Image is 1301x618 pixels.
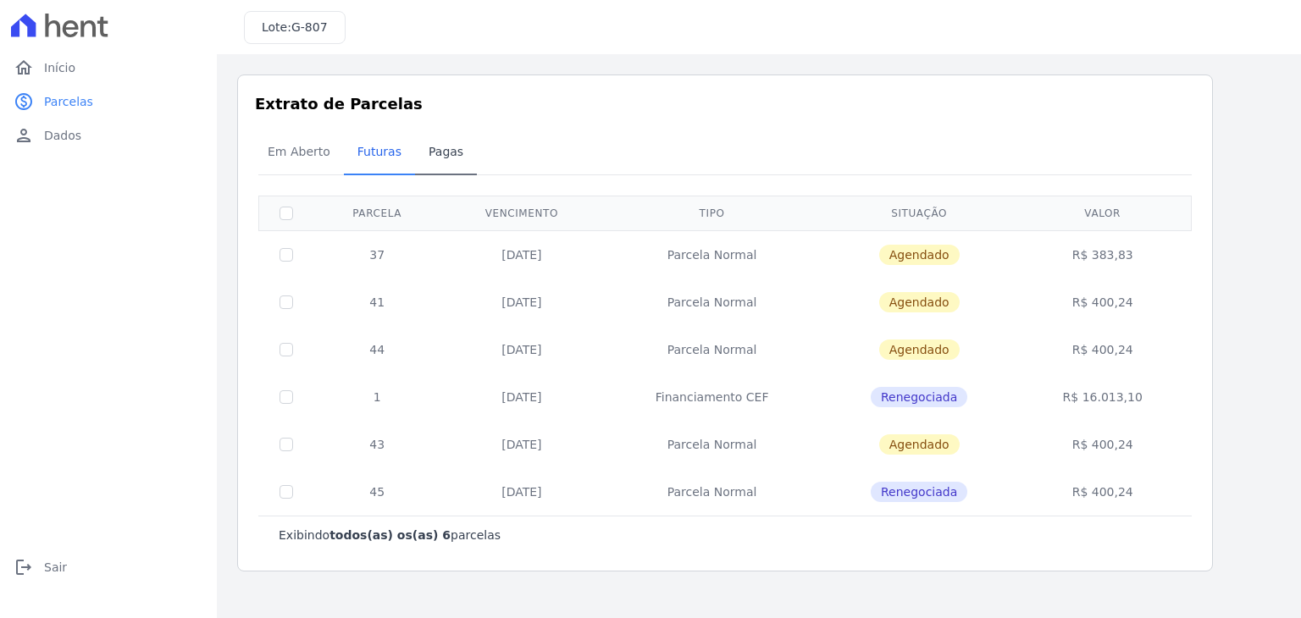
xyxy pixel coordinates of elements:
b: todos(as) os(as) 6 [329,528,451,542]
span: G-807 [291,20,328,34]
td: 37 [313,230,440,279]
th: Tipo [602,196,821,230]
td: Financiamento CEF [602,373,821,421]
span: Sair [44,559,67,576]
a: paidParcelas [7,85,210,119]
td: [DATE] [440,230,602,279]
p: Exibindo parcelas [279,527,501,544]
span: Agendado [879,339,960,360]
a: logoutSair [7,550,210,584]
td: R$ 400,24 [1017,468,1188,516]
td: Parcela Normal [602,326,821,373]
td: R$ 400,24 [1017,326,1188,373]
span: Pagas [418,135,473,168]
td: R$ 383,83 [1017,230,1188,279]
th: Situação [822,196,1017,230]
a: homeInício [7,51,210,85]
th: Parcela [313,196,440,230]
h3: Extrato de Parcelas [255,92,1195,115]
td: Parcela Normal [602,468,821,516]
span: Agendado [879,245,960,265]
i: logout [14,557,34,577]
td: R$ 16.013,10 [1017,373,1188,421]
td: 45 [313,468,440,516]
h3: Lote: [262,19,328,36]
i: home [14,58,34,78]
a: Em Aberto [254,131,344,175]
td: R$ 400,24 [1017,279,1188,326]
td: Parcela Normal [602,421,821,468]
td: 44 [313,326,440,373]
span: Início [44,59,75,76]
td: Parcela Normal [602,230,821,279]
td: [DATE] [440,468,602,516]
td: [DATE] [440,279,602,326]
td: [DATE] [440,373,602,421]
a: Futuras [344,131,415,175]
th: Valor [1017,196,1188,230]
td: R$ 400,24 [1017,421,1188,468]
span: Renegociada [871,482,967,502]
td: 1 [313,373,440,421]
span: Agendado [879,292,960,312]
i: person [14,125,34,146]
i: paid [14,91,34,112]
span: Renegociada [871,387,967,407]
span: Futuras [347,135,412,168]
td: 43 [313,421,440,468]
a: personDados [7,119,210,152]
td: Parcela Normal [602,279,821,326]
span: Parcelas [44,93,93,110]
span: Em Aberto [257,135,340,168]
td: [DATE] [440,326,602,373]
span: Agendado [879,434,960,455]
td: 41 [313,279,440,326]
a: Pagas [415,131,477,175]
td: [DATE] [440,421,602,468]
th: Vencimento [440,196,602,230]
span: Dados [44,127,81,144]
